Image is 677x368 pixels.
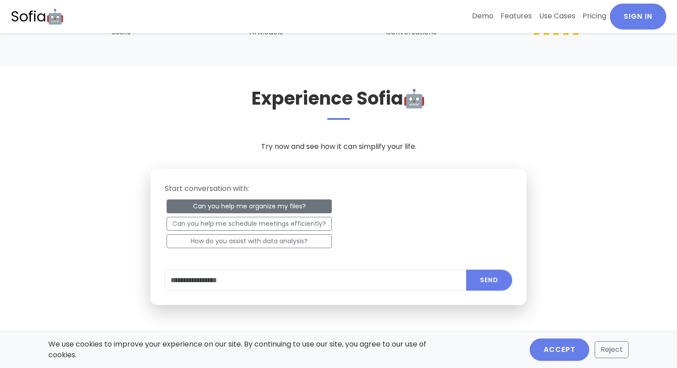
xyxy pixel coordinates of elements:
p: Start conversation with: [165,183,512,194]
button: Reject [595,341,629,358]
button: Submit [466,270,512,291]
p: We use cookies to improve your experience on our site. By continuing to use our site, you agree t... [48,339,432,360]
a: Demo [468,4,497,29]
a: Pricing [579,4,610,29]
button: How do you assist with data analysis? [167,234,332,248]
button: Can you help me organize my files? [167,199,332,213]
a: Sign In [610,4,666,30]
a: Use Cases [536,4,579,29]
a: Sofia🤖 [11,4,64,30]
a: Features [497,4,536,29]
h2: Experience Sofia🤖 [54,88,623,120]
button: Accept [530,338,589,361]
button: Can you help me schedule meetings efficiently? [167,217,332,231]
p: Try now and see how it can simplify your life. [54,141,623,152]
